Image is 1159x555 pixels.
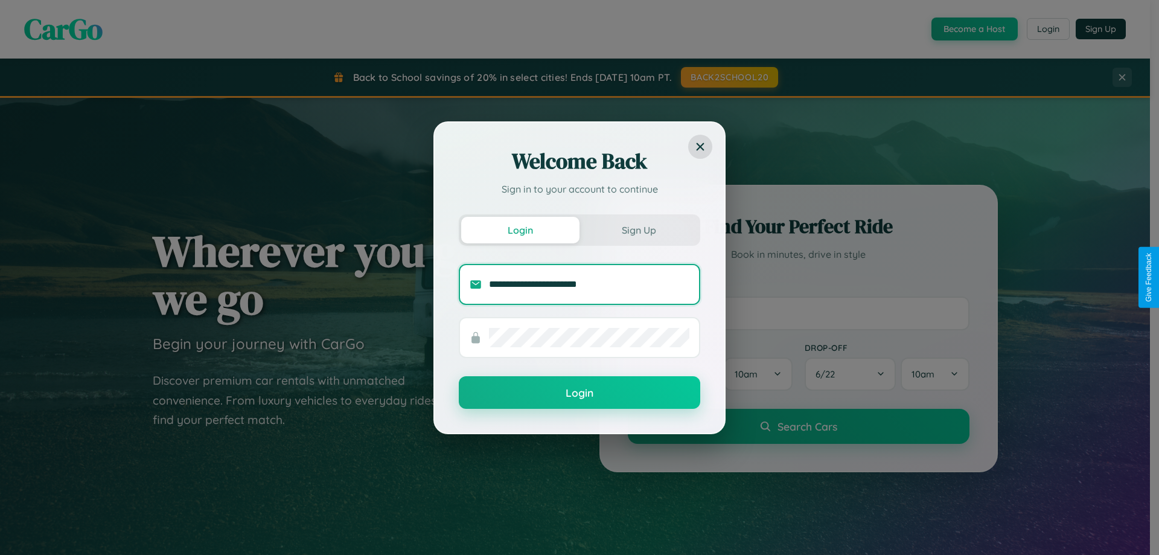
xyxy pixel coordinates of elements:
[461,217,579,243] button: Login
[459,376,700,409] button: Login
[459,147,700,176] h2: Welcome Back
[1145,253,1153,302] div: Give Feedback
[459,182,700,196] p: Sign in to your account to continue
[579,217,698,243] button: Sign Up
